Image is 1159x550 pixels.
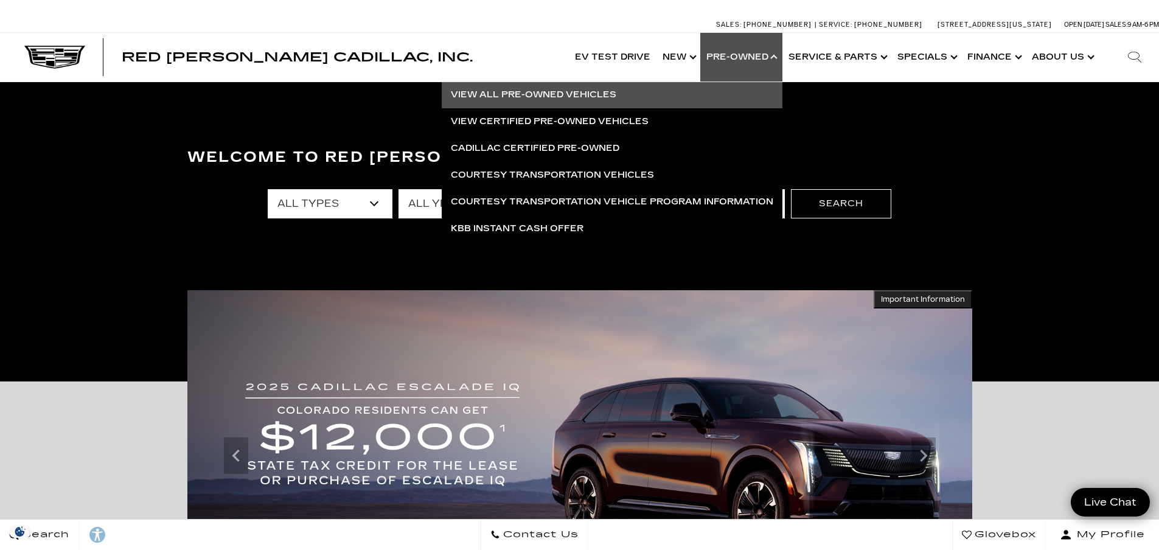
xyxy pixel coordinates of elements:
a: Courtesy Transportation Vehicles [442,162,782,189]
a: Contact Us [481,520,588,550]
span: Contact Us [500,526,579,543]
img: Cadillac Dark Logo with Cadillac White Text [24,46,85,69]
span: Live Chat [1078,495,1143,509]
a: Service & Parts [782,33,891,82]
a: Cadillac Certified Pre-Owned [442,135,782,162]
span: Sales: [1105,21,1127,29]
a: Courtesy Transportation Vehicle Program Information [442,189,782,215]
div: Next [911,437,936,474]
h3: Welcome to Red [PERSON_NAME] Cadillac, Inc. [187,145,972,170]
span: [PHONE_NUMBER] [854,21,922,29]
select: Filter by type [268,189,392,218]
a: Live Chat [1071,488,1150,517]
a: New [656,33,700,82]
a: Service: [PHONE_NUMBER] [815,21,925,28]
span: Red [PERSON_NAME] Cadillac, Inc. [122,50,473,64]
a: Pre-Owned [700,33,782,82]
a: View All Pre-Owned Vehicles [442,82,782,108]
span: My Profile [1072,526,1145,543]
a: Specials [891,33,961,82]
a: KBB Instant Cash Offer [442,215,782,242]
a: Finance [961,33,1026,82]
a: Sales: [PHONE_NUMBER] [716,21,815,28]
a: Glovebox [952,520,1046,550]
section: Click to Open Cookie Consent Modal [6,525,34,538]
span: Sales: [716,21,742,29]
span: Service: [819,21,852,29]
span: [PHONE_NUMBER] [743,21,812,29]
button: Open user profile menu [1046,520,1159,550]
img: Opt-Out Icon [6,525,34,538]
span: Open [DATE] [1064,21,1104,29]
a: Red [PERSON_NAME] Cadillac, Inc. [122,51,473,63]
span: 9 AM-6 PM [1127,21,1159,29]
select: Filter by year [399,189,523,218]
span: Search [19,526,69,543]
a: About Us [1026,33,1098,82]
button: Search [791,189,891,218]
a: EV Test Drive [569,33,656,82]
a: [STREET_ADDRESS][US_STATE] [938,21,1052,29]
a: View Certified Pre-Owned Vehicles [442,108,782,135]
span: Important Information [881,294,965,304]
span: Glovebox [972,526,1036,543]
div: Previous [224,437,248,474]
